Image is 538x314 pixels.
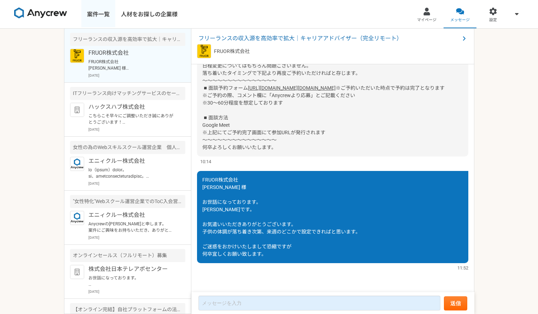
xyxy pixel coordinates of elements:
button: 送信 [444,296,467,310]
div: オンラインセールス（フルリモート）募集 [70,249,185,262]
img: FRUOR%E3%83%AD%E3%82%B3%E3%82%99.png [70,49,84,63]
span: メッセージ [450,17,470,23]
div: "女性特化"Webスクール運営企業でのToC入会営業（フルリモート可） [70,195,185,208]
p: ハックスハブ株式会社 [88,103,176,111]
span: 設定 [489,17,497,23]
img: default_org_logo-42cde973f59100197ec2c8e796e4974ac8490bb5b08a0eb061ff975e4574aa76.png [70,265,84,279]
img: default_org_logo-42cde973f59100197ec2c8e796e4974ac8490bb5b08a0eb061ff975e4574aa76.png [70,103,84,117]
p: FRUOR株式会社 [PERSON_NAME] 様 お世話になっております。 [PERSON_NAME]です。 お気遣いいただきありがとうございます。 子供の体調が落ち着き次第、来週のどこかで設... [88,59,176,71]
span: フリーランスの収入源を高効率で拡大｜キャリアアドバイザー（完全リモート） [198,34,460,43]
p: FRUOR株式会社 [214,48,250,55]
div: フリーランスの収入源を高効率で拡大｜キャリアアドバイザー（完全リモート） [70,33,185,46]
span: マイページ [417,17,436,23]
img: 8DqYSo04kwAAAAASUVORK5CYII= [14,7,67,19]
div: ITフリーランス向けマッチングサービスのセールス職（オープンポジション） [70,87,185,100]
div: 女性の為のWebスキルスクール運営企業 個人営業（フルリモート） [70,141,185,154]
a: [URL][DOMAIN_NAME][DOMAIN_NAME] [248,85,336,91]
span: 10:14 [200,158,211,165]
p: Anycrewの[PERSON_NAME]と申します。 案件にご興味をお持ちいただき、ありがとうございます。 こちら、クラインアントへの適切なご提案のため、お手数ですが、選考の案件に記載させてい... [88,221,176,233]
img: FRUOR%E3%83%AD%E3%82%B3%E3%82%99.png [197,44,211,58]
p: エニィクルー株式会社 [88,157,176,165]
img: logo_text_blue_01.png [70,211,84,225]
p: FRUOR株式会社 [88,49,176,57]
p: [DATE] [88,127,185,132]
span: 11:52 [457,265,468,271]
p: エニィクルー株式会社 [88,211,176,219]
p: lo（ipsum）dolor。 si、ametconsecteturadipisc。 〇elit 30s、do、9eius（7t、2i、9u） laboreetdoloremagn aliqua... [88,167,176,179]
p: [DATE] [88,235,185,240]
p: [DATE] [88,181,185,186]
img: logo_text_blue_01.png [70,157,84,171]
p: こちらこそ早々にご調整いただき誠にありがとうございます！ [DATE]、お話出来る事を楽しみに致しております。 [PERSON_NAME] [88,113,176,125]
span: ※ご予約いただいた時点で予約は完了となります ※ご予約の際、コメント欄に「Anycrewより応募」とご記載ください ※30〜60分程度を想定しております ◾️面談方法 Google Meet ※... [202,85,445,150]
p: [DATE] [88,73,185,78]
p: お世話になっております。 プロフィール拝見してとても魅力的なご経歴で、 ぜひ一度、弊社面談をお願いできないでしょうか？ [URL][DOMAIN_NAME][DOMAIN_NAME] 当社ですが... [88,275,176,288]
span: FRUOR株式会社 [PERSON_NAME] 様 お世話になっております。 [PERSON_NAME]です。 お気遣いいただきありがとうございます。 子供の体調が落ち着き次第、来週のどこかで設... [202,177,360,257]
p: 株式会社日本テレアポセンター [88,265,176,273]
p: [DATE] [88,289,185,294]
